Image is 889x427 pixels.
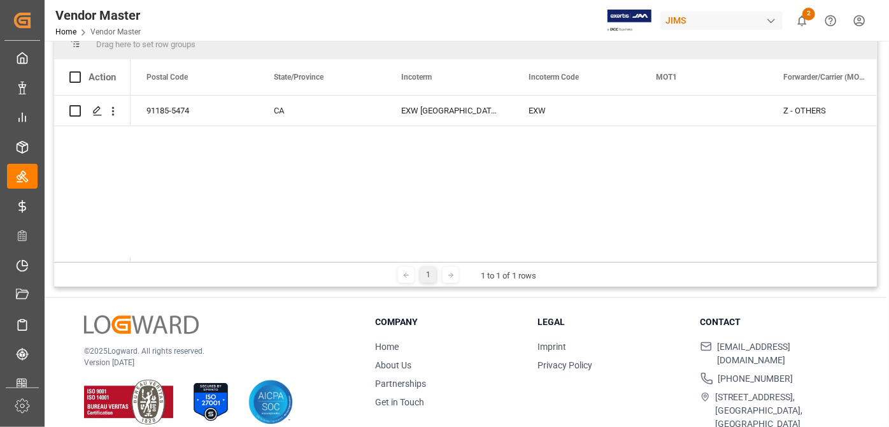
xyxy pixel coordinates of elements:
[375,342,399,352] a: Home
[701,315,847,329] h3: Contact
[608,10,651,32] img: Exertis%20JAM%20-%20Email%20Logo.jpg_1722504956.jpg
[274,73,324,82] span: State/Province
[717,340,847,367] span: [EMAIL_ADDRESS][DOMAIN_NAME]
[55,6,141,25] div: Vendor Master
[89,71,116,83] div: Action
[718,372,793,386] span: [PHONE_NUMBER]
[529,73,579,82] span: Incoterm Code
[783,73,869,82] span: Forwarder/Carrier (MOT1)
[84,357,343,368] p: Version [DATE]
[538,342,567,352] a: Imprint
[84,380,173,424] img: ISO 9001 & ISO 14001 Certification
[84,345,343,357] p: © 2025 Logward. All rights reserved.
[375,360,411,370] a: About Us
[131,96,259,126] div: 91185-5474
[513,96,641,126] div: EXW
[375,397,424,407] a: Get in Touch
[660,11,783,30] div: JIMS
[788,6,816,35] button: show 2 new notifications
[96,40,196,49] span: Drag here to set row groups
[783,96,880,126] div: Z - OTHERS
[188,380,233,424] img: ISO 27001 Certification
[146,73,188,82] span: Postal Code
[660,8,788,33] button: JIMS
[420,267,436,283] div: 1
[54,96,131,126] div: Press SPACE to select this row.
[481,270,536,282] div: 1 to 1 of 1 rows
[375,315,522,329] h3: Company
[802,8,815,20] span: 2
[538,360,593,370] a: Privacy Policy
[259,96,386,126] div: CA
[538,315,685,329] h3: Legal
[55,27,76,36] a: Home
[375,379,426,389] a: Partnerships
[248,380,293,424] img: AICPA SOC
[656,73,677,82] span: MOT1
[386,96,513,126] div: EXW [GEOGRAPHIC_DATA] [GEOGRAPHIC_DATA] [GEOGRAPHIC_DATA]
[401,73,432,82] span: Incoterm
[816,6,845,35] button: Help Center
[84,315,199,334] img: Logward Logo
